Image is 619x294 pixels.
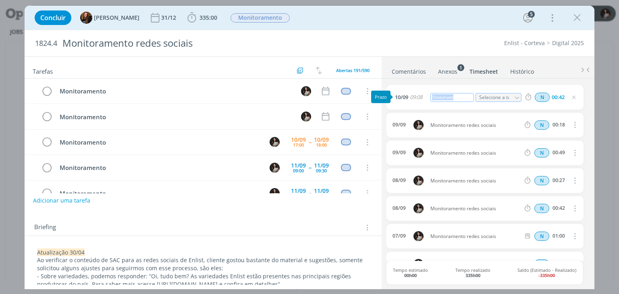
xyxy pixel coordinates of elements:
[553,178,565,183] div: 00:27
[270,188,280,198] img: C
[528,11,535,18] div: 5
[291,163,306,168] div: 11/09
[404,272,417,278] b: 00h00
[534,232,549,241] span: N
[316,67,322,74] img: arrow-down-up.svg
[393,233,406,239] div: 07/09
[538,272,555,278] b: -335h00
[80,12,92,24] img: T
[393,150,406,155] div: 09/09
[35,39,57,48] span: 1824.4
[534,148,549,157] span: N
[293,143,304,147] div: 17:00
[25,6,594,289] div: dialog
[309,190,311,196] span: --
[37,248,85,256] span: Atualização 30/04
[199,14,217,21] span: 335:00
[534,120,549,130] div: Horas normais
[553,205,565,211] div: 00:42
[270,163,280,173] img: C
[309,165,311,170] span: --
[395,95,408,100] span: 10/09
[413,148,424,158] img: C
[391,64,426,76] a: Comentários
[59,33,352,53] div: Monitoramento redes sociais
[56,86,293,96] div: Monitoramento
[37,272,353,288] span: - Sobre variedades, podemos responder: “Oi, tudo bem? As variedades Enlist estão presentes nas pr...
[534,176,549,185] div: Horas normais
[371,91,391,103] div: Prazo
[427,123,523,128] span: Monitoramento redes sociais
[534,204,549,213] span: N
[534,120,549,130] span: N
[33,193,91,208] button: Adicionar uma tarefa
[393,122,406,128] div: 09/09
[161,15,178,21] div: 31/12
[269,187,281,199] button: C
[291,137,306,143] div: 10/09
[185,11,219,24] button: 335:00
[316,168,327,173] div: 09:30
[291,188,306,194] div: 11/09
[410,95,422,100] span: 09:08
[300,85,312,97] button: C
[94,15,139,21] span: [PERSON_NAME]
[35,10,71,25] button: Concluir
[314,188,329,194] div: 11/09
[269,161,281,174] button: C
[314,163,329,168] div: 11/09
[336,67,370,73] span: Abertas 191/590
[37,256,364,272] span: Ao verificar o conteúdo de SAC para as redes sociais de Enlist, cliente gostou bastante do materi...
[270,137,280,147] img: C
[455,267,490,278] span: Tempo realizado
[230,13,290,23] button: Monitoramento
[293,168,304,173] div: 09:00
[40,14,66,21] span: Concluir
[553,233,565,239] div: 01:00
[427,206,523,211] span: Monitoramento redes sociais
[413,259,424,269] img: C
[309,139,311,145] span: --
[393,205,406,211] div: 08/09
[553,150,565,155] div: 00:49
[534,148,549,157] div: Horas normais
[534,259,549,269] span: N
[438,68,457,76] div: Anexos
[552,39,584,47] a: Digital 2025
[504,39,545,47] a: Enlist - Corteva
[534,232,549,241] div: Horas normais
[465,272,480,278] b: 335h00
[56,163,262,173] div: Monitoramento
[33,66,53,75] span: Tarefas
[427,234,523,239] span: Monitoramento redes sociais
[393,267,428,278] span: Tempo estimado
[469,64,499,76] a: Timesheet
[316,143,327,147] div: 18:00
[553,122,565,128] div: 00:18
[301,86,311,96] img: C
[535,93,550,102] span: N
[534,204,549,213] div: Horas normais
[413,231,424,241] img: C
[56,112,293,122] div: Monitoramento
[80,12,139,24] button: T[PERSON_NAME]
[517,267,576,278] span: Saldo (Estimado - Realizado)
[534,176,549,185] span: N
[300,110,312,122] button: C
[269,136,281,148] button: C
[413,176,424,186] img: C
[56,137,262,147] div: Monitoramento
[535,93,550,102] div: Horas normais
[430,93,474,102] div: Timesheet
[427,178,523,183] span: Monitoramento redes sociais
[56,188,262,199] div: Monitoramento
[413,203,424,213] img: C
[521,11,534,24] button: 5
[301,112,311,122] img: C
[413,120,424,130] img: C
[457,64,464,71] sup: 1
[534,259,549,269] div: Horas normais
[314,137,329,143] div: 10/09
[34,222,56,233] span: Briefing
